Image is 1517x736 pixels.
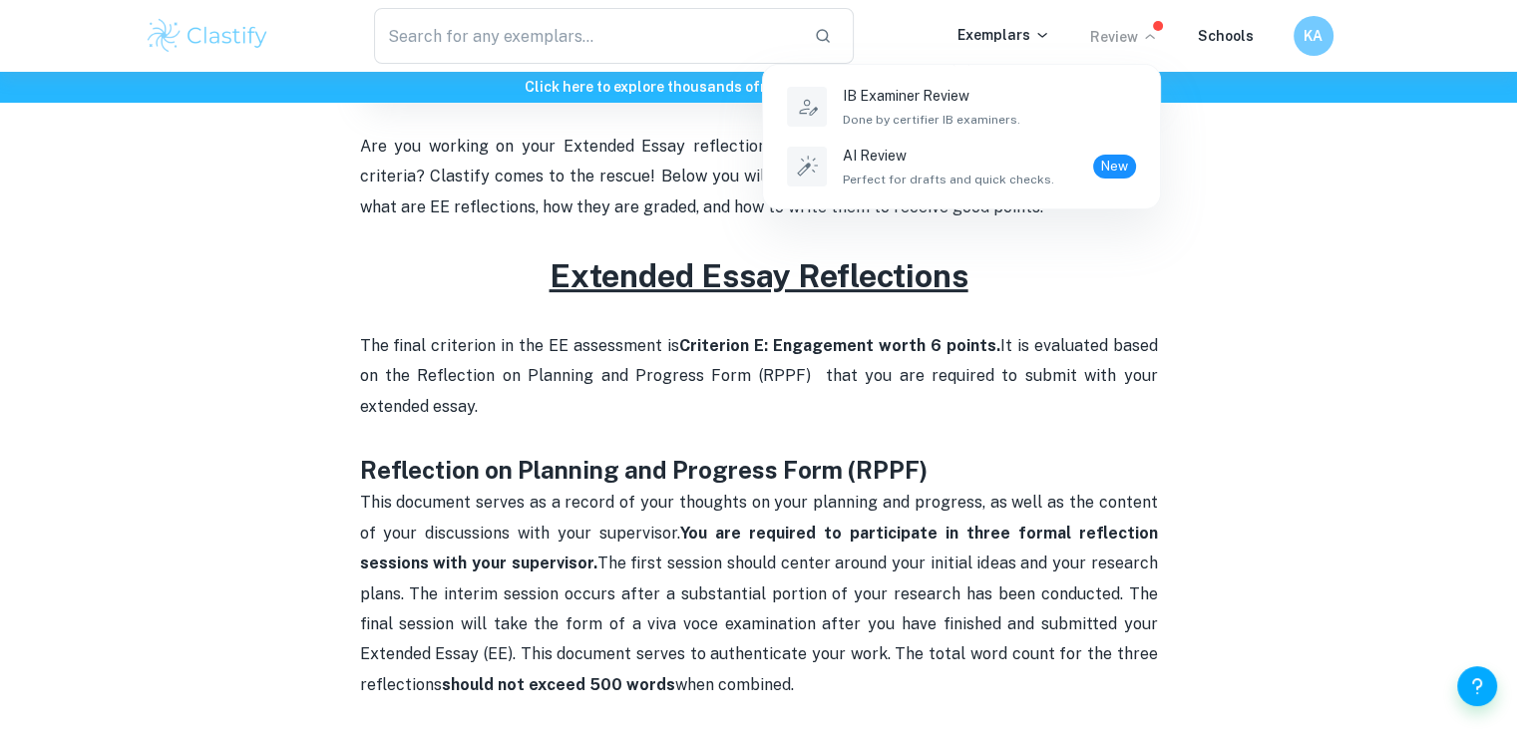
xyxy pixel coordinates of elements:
[1093,157,1136,177] span: New
[783,81,1140,133] a: IB Examiner ReviewDone by certifier IB examiners.
[843,145,1054,167] p: AI Review
[783,141,1140,192] a: AI ReviewPerfect for drafts and quick checks.New
[843,171,1054,188] span: Perfect for drafts and quick checks.
[843,111,1020,129] span: Done by certifier IB examiners.
[843,85,1020,107] p: IB Examiner Review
